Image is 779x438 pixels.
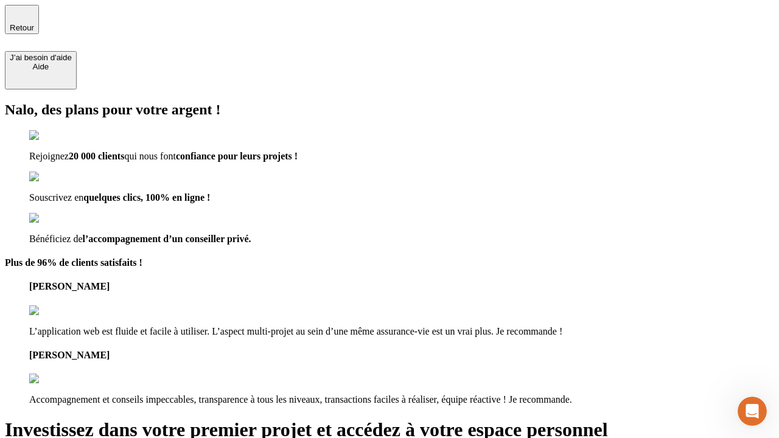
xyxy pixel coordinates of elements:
h2: Nalo, des plans pour votre argent ! [5,102,774,118]
span: Rejoignez [29,151,69,161]
span: quelques clics, 100% en ligne ! [83,192,210,203]
img: checkmark [29,172,82,182]
span: 20 000 clients [69,151,125,161]
img: reviews stars [29,305,89,316]
img: checkmark [29,213,82,224]
iframe: Intercom live chat [738,397,767,426]
span: confiance pour leurs projets ! [176,151,298,161]
button: J’ai besoin d'aideAide [5,51,77,89]
button: Retour [5,5,39,34]
div: Aide [10,62,72,71]
h4: Plus de 96% de clients satisfaits ! [5,257,774,268]
p: Accompagnement et conseils impeccables, transparence à tous les niveaux, transactions faciles à r... [29,394,774,405]
h4: [PERSON_NAME] [29,350,774,361]
img: checkmark [29,130,82,141]
img: reviews stars [29,374,89,384]
div: J’ai besoin d'aide [10,53,72,62]
span: Retour [10,23,34,32]
span: qui nous font [124,151,175,161]
p: L’application web est fluide et facile à utiliser. L’aspect multi-projet au sein d’une même assur... [29,326,774,337]
span: Souscrivez en [29,192,83,203]
h4: [PERSON_NAME] [29,281,774,292]
span: l’accompagnement d’un conseiller privé. [83,234,251,244]
span: Bénéficiez de [29,234,83,244]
